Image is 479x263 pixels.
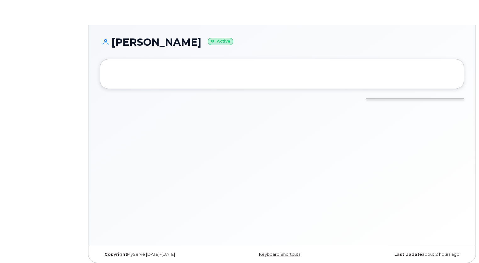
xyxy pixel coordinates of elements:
strong: Copyright [104,252,127,257]
h1: [PERSON_NAME] [100,37,464,48]
div: about 2 hours ago [343,252,464,257]
strong: Last Update [394,252,422,257]
div: MyServe [DATE]–[DATE] [100,252,221,257]
small: Active [208,38,233,45]
a: Keyboard Shortcuts [259,252,300,257]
